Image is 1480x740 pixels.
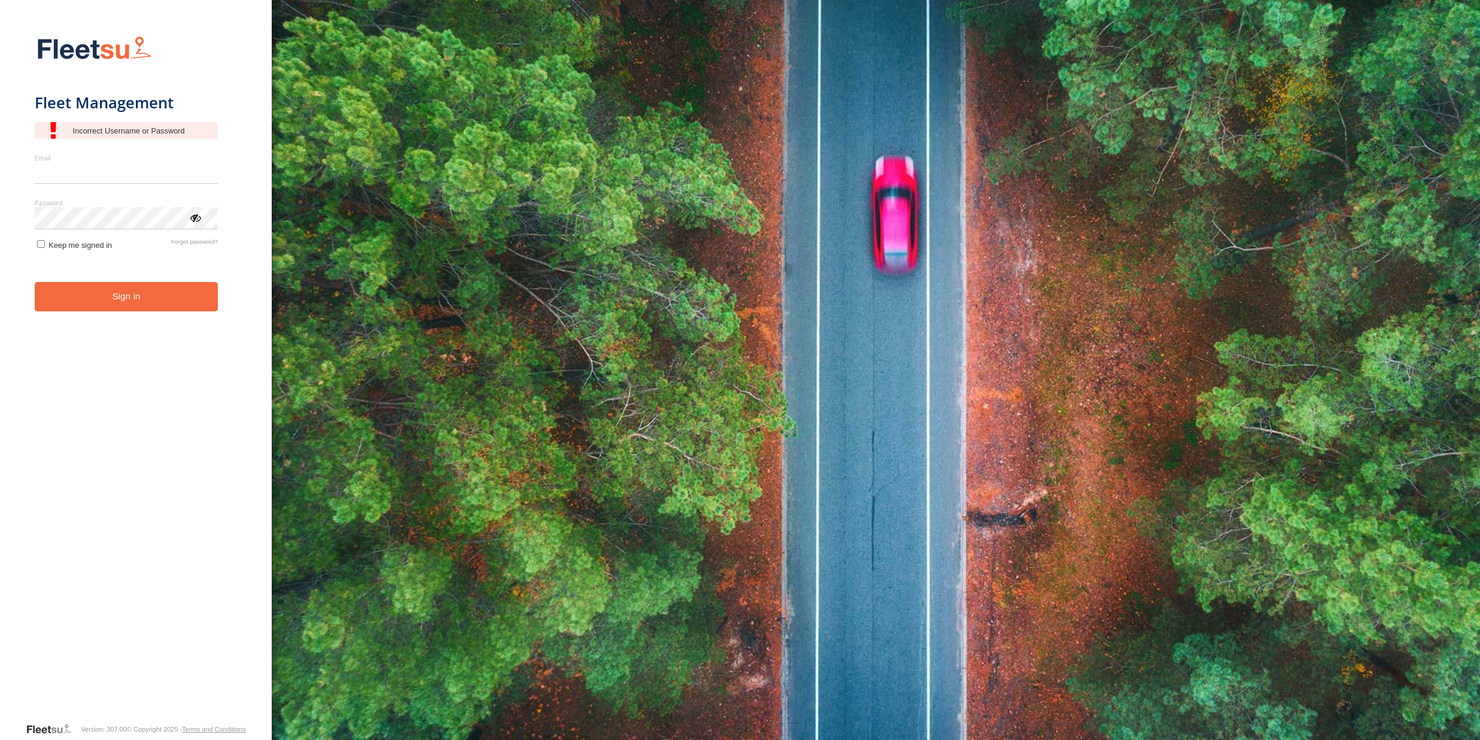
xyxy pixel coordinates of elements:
[35,93,218,113] h1: Fleet Management
[35,282,218,311] button: Sign in
[81,726,126,733] div: Version: 307.00
[35,34,154,64] img: Fleetsu
[48,241,112,250] span: Keep me signed in
[35,198,218,207] label: Password
[26,723,81,735] a: Visit our Website
[189,211,201,223] div: ViewPassword
[171,238,218,250] a: Forgot password?
[35,153,218,162] label: Email
[35,29,238,722] form: main
[127,726,246,733] div: © Copyright 2025 -
[182,726,245,733] a: Terms and Conditions
[37,240,45,248] input: Keep me signed in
